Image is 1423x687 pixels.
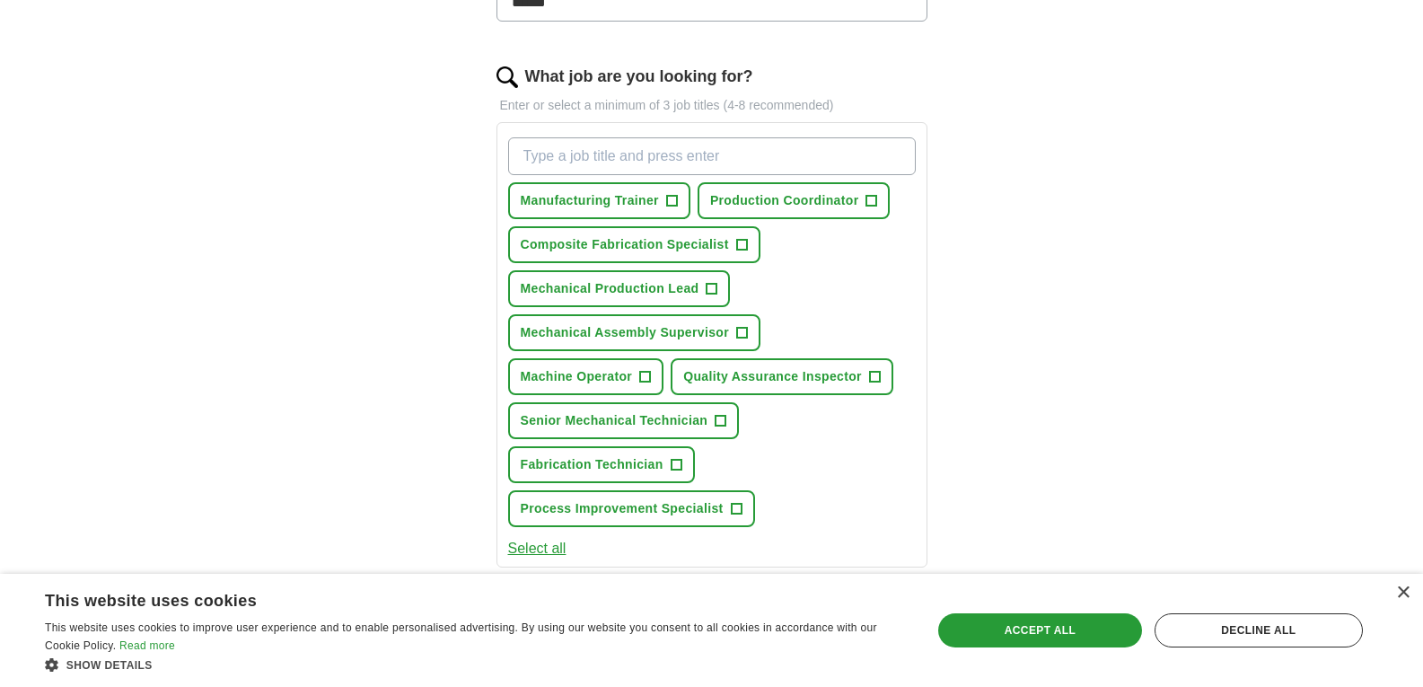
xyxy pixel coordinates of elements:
span: Manufacturing Trainer [521,191,659,210]
button: Production Coordinator [698,182,891,219]
span: Quality Assurance Inspector [683,367,862,386]
span: Fabrication Technician [521,455,663,474]
button: Composite Fabrication Specialist [508,226,760,263]
span: Mechanical Production Lead [521,279,699,298]
label: What job are you looking for? [525,65,753,89]
div: Show details [45,656,906,674]
button: Machine Operator [508,358,664,395]
a: Read more, opens a new window [119,639,175,652]
button: Quality Assurance Inspector [671,358,893,395]
p: Enter or select a minimum of 3 job titles (4-8 recommended) [496,96,927,115]
div: Accept all [938,613,1142,647]
span: Machine Operator [521,367,633,386]
span: This website uses cookies to improve user experience and to enable personalised advertising. By u... [45,621,877,652]
div: Close [1396,586,1410,600]
span: Process Improvement Specialist [521,499,724,518]
span: Mechanical Assembly Supervisor [521,323,730,342]
img: search.png [496,66,518,88]
div: This website uses cookies [45,585,861,612]
span: Show details [66,659,153,672]
button: Process Improvement Specialist [508,490,755,527]
input: Type a job title and press enter [508,137,916,175]
button: Fabrication Technician [508,446,695,483]
span: Composite Fabrication Specialist [521,235,729,254]
button: Senior Mechanical Technician [508,402,740,439]
button: Manufacturing Trainer [508,182,690,219]
span: Senior Mechanical Technician [521,411,708,430]
button: Mechanical Production Lead [508,270,731,307]
button: Select all [508,538,567,559]
button: Mechanical Assembly Supervisor [508,314,761,351]
span: Production Coordinator [710,191,859,210]
div: Decline all [1155,613,1363,647]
